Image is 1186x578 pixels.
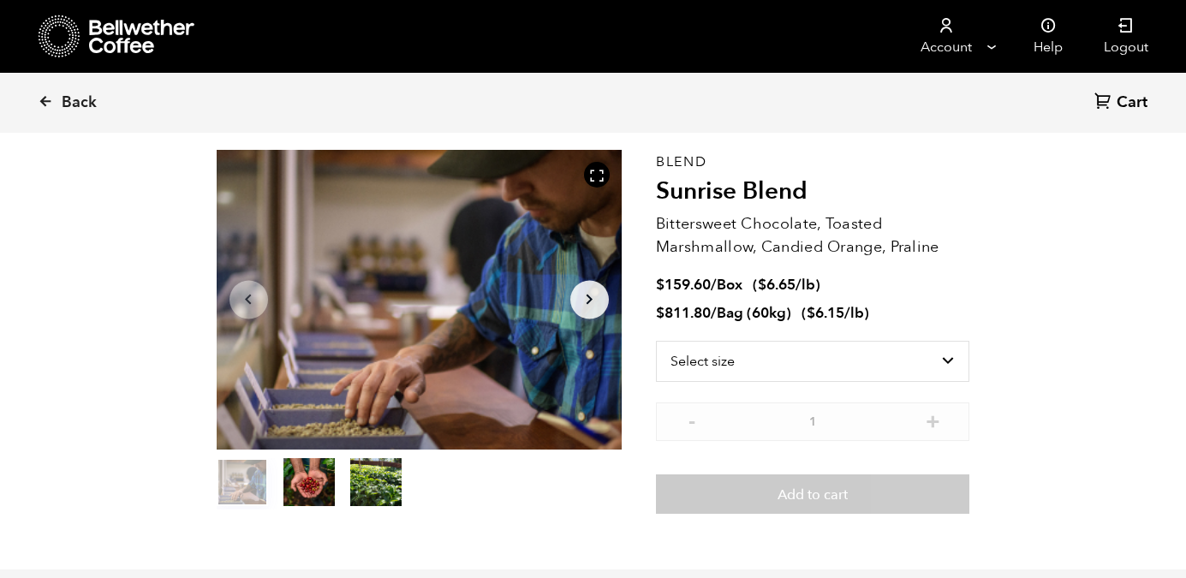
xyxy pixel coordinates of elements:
[807,303,844,323] bdi: 6.15
[711,303,717,323] span: /
[62,92,97,113] span: Back
[717,303,791,323] span: Bag (60kg)
[922,411,944,428] button: +
[656,474,970,514] button: Add to cart
[1094,92,1152,115] a: Cart
[656,212,970,259] p: Bittersweet Chocolate, Toasted Marshmallow, Candied Orange, Praline
[758,275,796,295] bdi: 6.65
[656,177,970,206] h2: Sunrise Blend
[656,303,711,323] bdi: 811.80
[682,411,703,428] button: -
[656,303,665,323] span: $
[802,303,869,323] span: ( )
[807,303,815,323] span: $
[796,275,815,295] span: /lb
[758,275,766,295] span: $
[656,275,711,295] bdi: 159.60
[656,275,665,295] span: $
[753,275,820,295] span: ( )
[844,303,864,323] span: /lb
[711,275,717,295] span: /
[717,275,742,295] span: Box
[1117,92,1147,113] span: Cart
